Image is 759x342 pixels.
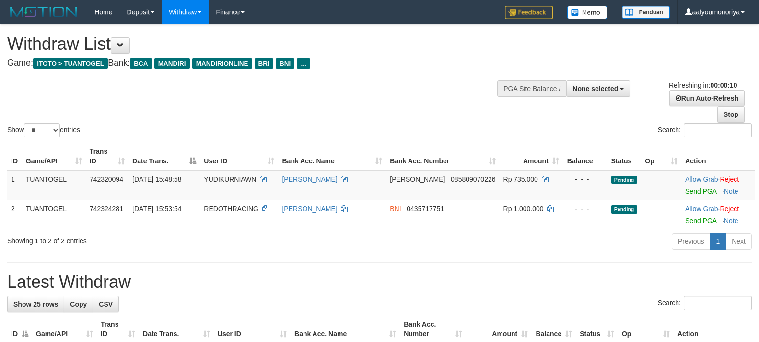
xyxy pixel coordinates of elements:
[99,300,113,308] span: CSV
[503,205,544,213] span: Rp 1.000.000
[720,205,739,213] a: Reject
[563,143,607,170] th: Balance
[669,90,745,106] a: Run Auto-Refresh
[86,143,128,170] th: Trans ID: activate to sort column ascending
[7,143,22,170] th: ID
[724,187,738,195] a: Note
[685,217,716,225] a: Send PGA
[669,81,737,89] span: Refreshing in:
[710,233,726,250] a: 1
[717,106,745,123] a: Stop
[390,175,445,183] span: [PERSON_NAME]
[128,143,200,170] th: Date Trans.: activate to sort column descending
[681,170,755,200] td: ·
[90,175,123,183] span: 742320094
[407,205,444,213] span: Copy 0435717751 to clipboard
[611,205,637,214] span: Pending
[204,205,258,213] span: REDOTHRACING
[500,143,563,170] th: Amount: activate to sort column ascending
[672,233,710,250] a: Previous
[278,143,386,170] th: Bank Acc. Name: activate to sort column ascending
[7,232,309,246] div: Showing 1 to 2 of 2 entries
[24,123,60,137] select: Showentries
[685,175,718,183] a: Allow Grab
[90,205,123,213] span: 742324281
[132,175,181,183] span: [DATE] 15:48:58
[684,123,752,137] input: Search:
[7,58,496,68] h4: Game: Bank:
[724,217,738,225] a: Note
[497,80,566,97] div: PGA Site Balance /
[658,296,752,310] label: Search:
[503,175,538,183] span: Rp 735.000
[282,205,337,213] a: [PERSON_NAME]
[685,205,718,213] a: Allow Grab
[192,58,252,69] span: MANDIRIONLINE
[567,204,604,214] div: - - -
[7,296,64,312] a: Show 25 rows
[132,205,181,213] span: [DATE] 15:53:54
[255,58,273,69] span: BRI
[386,143,499,170] th: Bank Acc. Number: activate to sort column ascending
[130,58,152,69] span: BCA
[505,6,553,19] img: Feedback.jpg
[681,143,755,170] th: Action
[7,123,80,137] label: Show entries
[70,300,87,308] span: Copy
[681,200,755,229] td: ·
[725,233,752,250] a: Next
[7,34,496,54] h1: Withdraw List
[7,170,22,200] td: 1
[22,143,86,170] th: Game/API: activate to sort column ascending
[204,175,256,183] span: YUDIKURNIAWN
[685,205,720,213] span: ·
[22,170,86,200] td: TUANTOGEL
[607,143,642,170] th: Status
[567,174,604,184] div: - - -
[390,205,401,213] span: BNI
[64,296,93,312] a: Copy
[684,296,752,310] input: Search:
[710,81,737,89] strong: 00:00:10
[276,58,294,69] span: BNI
[566,80,630,97] button: None selected
[13,300,58,308] span: Show 25 rows
[572,85,618,92] span: None selected
[622,6,670,19] img: panduan.png
[685,187,716,195] a: Send PGA
[33,58,108,69] span: ITOTO > TUANTOGEL
[658,123,752,137] label: Search:
[685,175,720,183] span: ·
[567,6,607,19] img: Button%20Memo.svg
[282,175,337,183] a: [PERSON_NAME]
[22,200,86,229] td: TUANTOGEL
[7,200,22,229] td: 2
[93,296,119,312] a: CSV
[611,176,637,184] span: Pending
[154,58,190,69] span: MANDIRI
[720,175,739,183] a: Reject
[7,273,752,292] h1: Latest Withdraw
[297,58,310,69] span: ...
[641,143,681,170] th: Op: activate to sort column ascending
[451,175,495,183] span: Copy 085809070226 to clipboard
[200,143,278,170] th: User ID: activate to sort column ascending
[7,5,80,19] img: MOTION_logo.png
